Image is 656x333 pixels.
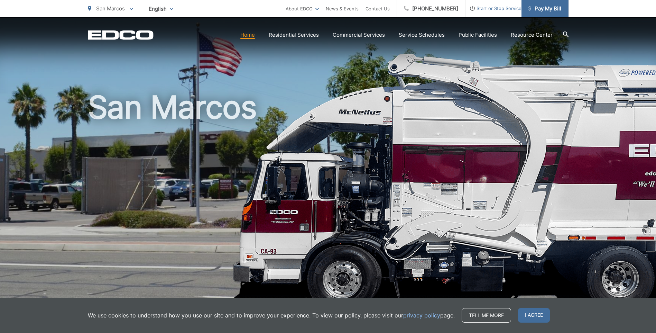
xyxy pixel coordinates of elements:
h1: San Marcos [88,90,569,309]
a: Commercial Services [333,31,385,39]
a: Home [240,31,255,39]
span: San Marcos [96,5,125,12]
span: English [144,3,178,15]
span: Pay My Bill [528,4,561,13]
a: EDCD logo. Return to the homepage. [88,30,154,40]
span: I agree [518,308,550,323]
a: Service Schedules [399,31,445,39]
a: Tell me more [462,308,511,323]
a: About EDCO [286,4,319,13]
a: Contact Us [366,4,390,13]
a: Residential Services [269,31,319,39]
a: privacy policy [403,311,440,319]
p: We use cookies to understand how you use our site and to improve your experience. To view our pol... [88,311,455,319]
a: News & Events [326,4,359,13]
a: Resource Center [511,31,553,39]
a: Public Facilities [459,31,497,39]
